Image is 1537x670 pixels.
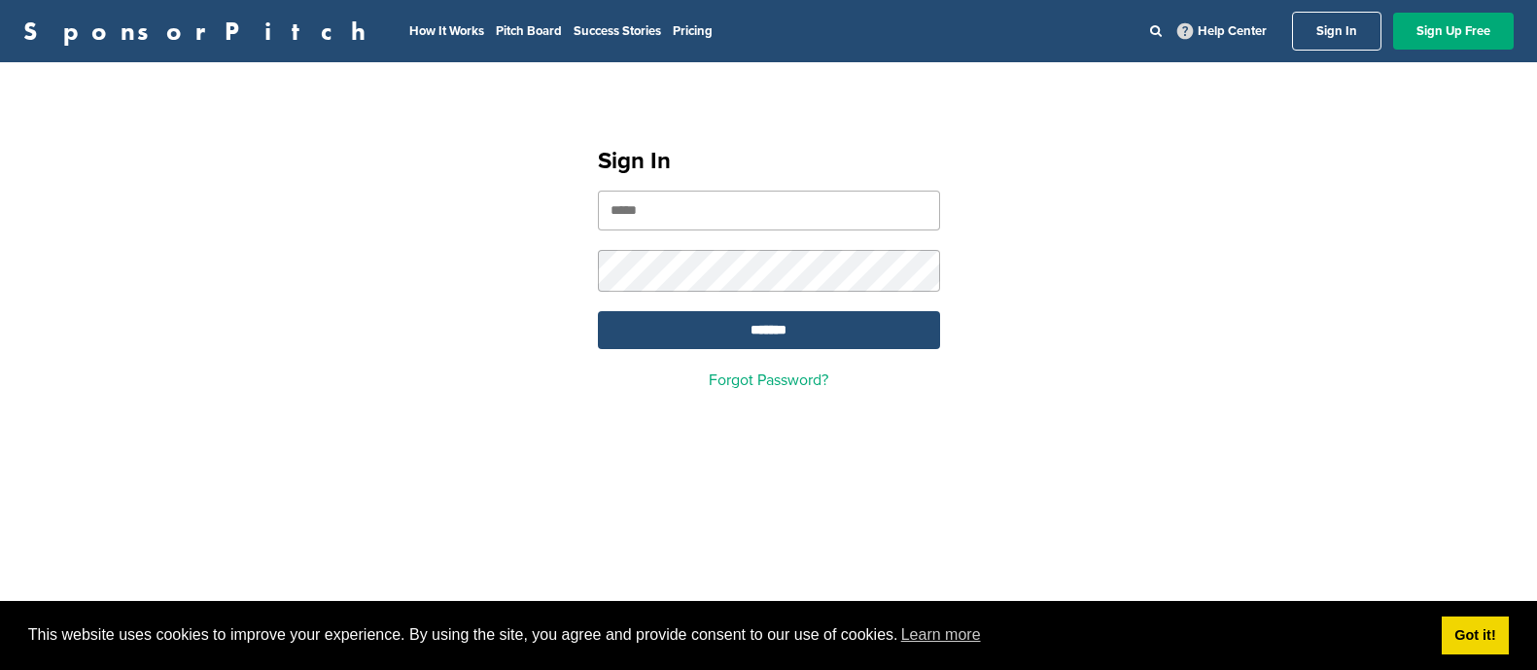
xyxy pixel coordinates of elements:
a: Success Stories [574,23,661,39]
a: How It Works [409,23,484,39]
a: SponsorPitch [23,18,378,44]
a: Sign In [1292,12,1381,51]
a: Help Center [1173,19,1271,43]
a: Forgot Password? [709,370,828,390]
a: Pitch Board [496,23,562,39]
span: This website uses cookies to improve your experience. By using the site, you agree and provide co... [28,620,1426,650]
a: Pricing [673,23,713,39]
h1: Sign In [598,144,940,179]
a: learn more about cookies [898,620,984,650]
a: dismiss cookie message [1442,617,1509,655]
a: Sign Up Free [1393,13,1514,50]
